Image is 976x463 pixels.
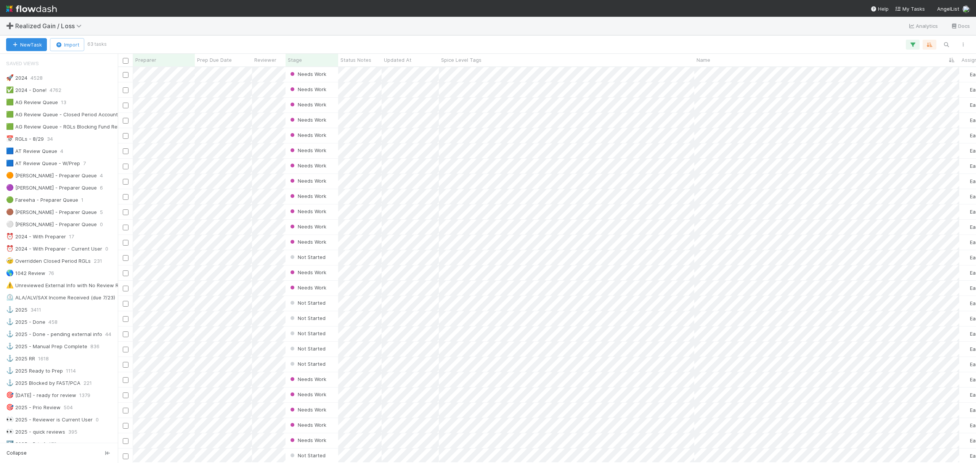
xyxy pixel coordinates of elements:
[6,428,14,435] span: 👀
[289,238,326,246] div: Needs Work
[6,268,45,278] div: 1042 Review
[340,56,371,64] span: Status Notes
[6,427,65,437] div: 2025 - quick reviews
[289,437,326,443] span: Needs Work
[6,391,76,400] div: [DATE] - ready for review
[441,56,482,64] span: Spice Level Tags
[6,317,45,327] div: 2025 - Done
[69,232,74,241] span: 17
[6,379,14,386] span: ⚓
[963,209,969,215] img: avatar_bc42736a-3f00-4d10-a11d-d22e63cdc729.png
[6,74,14,81] span: 🚀
[6,392,14,398] span: 🎯
[68,427,77,437] span: 395
[895,6,925,12] span: My Tasks
[289,376,326,382] span: Needs Work
[289,253,326,261] div: Not Started
[15,22,85,30] span: Realized Gain / Loss
[289,452,326,458] span: Not Started
[6,159,80,168] div: AT Review Queue - W/Prep
[6,294,14,301] span: ⏲️
[123,392,128,398] input: Toggle Row Selected
[6,160,14,166] span: 🟦
[100,171,103,180] span: 4
[950,21,970,31] a: Docs
[100,207,103,217] span: 5
[6,270,14,276] span: 🌎
[6,196,14,203] span: 🟢
[6,378,80,388] div: 2025 Blocked by FAST/PCA
[6,318,14,325] span: ⚓
[6,439,46,449] div: 2025 - Prio 1
[6,207,97,217] div: [PERSON_NAME] - Preparer Queue
[197,56,232,64] span: Prep Due Date
[6,122,130,132] div: AG Review Queue - RGLs Blocking Fund Release
[289,284,326,291] div: Needs Work
[6,245,14,252] span: ⏰
[123,225,128,230] input: Toggle Row Selected
[289,285,326,291] span: Needs Work
[123,179,128,185] input: Toggle Row Selected
[6,123,14,130] span: 🟩
[6,257,14,264] span: 🤕
[49,439,57,449] span: 172
[30,305,41,315] span: 3411
[50,38,84,51] button: Import
[66,366,76,376] span: 1114
[289,422,326,428] span: Needs Work
[289,193,326,199] span: Needs Work
[289,330,326,336] span: Not Started
[870,5,889,13] div: Help
[289,239,326,245] span: Needs Work
[6,134,44,144] div: RGLs - 8/29
[289,162,326,169] span: Needs Work
[288,56,302,64] span: Stage
[963,178,969,184] img: avatar_bc42736a-3f00-4d10-a11d-d22e63cdc729.png
[963,87,969,93] img: avatar_bc42736a-3f00-4d10-a11d-d22e63cdc729.png
[6,342,87,351] div: 2025 - Manual Prep Complete
[895,5,925,13] a: My Tasks
[289,147,326,153] span: Needs Work
[123,423,128,429] input: Toggle Row Selected
[963,239,969,245] img: avatar_bc42736a-3f00-4d10-a11d-d22e63cdc729.png
[6,233,14,240] span: ⏰
[6,99,14,105] span: 🟩
[6,440,14,447] span: 1️⃣
[38,354,49,363] span: 1618
[48,268,54,278] span: 76
[6,415,93,424] div: 2025 - Reviewer is Current User
[6,56,39,71] span: Saved Views
[289,314,326,322] div: Not Started
[6,172,14,178] span: 🟠
[289,421,326,429] div: Needs Work
[94,256,102,266] span: 231
[963,148,969,154] img: avatar_bc42736a-3f00-4d10-a11d-d22e63cdc729.png
[963,422,969,428] img: avatar_bc42736a-3f00-4d10-a11d-d22e63cdc729.png
[289,315,326,321] span: Not Started
[289,436,326,444] div: Needs Work
[123,148,128,154] input: Toggle Row Selected
[6,110,125,119] div: AG Review Queue - Closed Period Accounting
[6,404,14,410] span: 🎯
[963,407,969,413] img: avatar_bc42736a-3f00-4d10-a11d-d22e63cdc729.png
[6,98,58,107] div: AG Review Queue
[289,208,326,214] span: Needs Work
[105,330,111,339] span: 44
[289,86,326,92] span: Needs Work
[6,305,27,315] div: 2025
[123,301,128,307] input: Toggle Row Selected
[289,407,326,413] span: Needs Work
[697,56,710,64] span: Name
[6,366,63,376] div: 2025 Ready to Prep
[289,131,326,139] div: Needs Work
[6,209,14,215] span: 🟤
[289,132,326,138] span: Needs Work
[6,195,78,205] div: Fareeha - Preparer Queue
[6,87,14,93] span: ✅
[6,367,14,374] span: ⚓
[123,286,128,291] input: Toggle Row Selected
[289,330,326,337] div: Not Started
[6,330,102,339] div: 2025 - Done - pending external info
[6,281,135,290] div: Unreviewed External Info with No Review Request
[963,331,969,337] img: avatar_bc42736a-3f00-4d10-a11d-d22e63cdc729.png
